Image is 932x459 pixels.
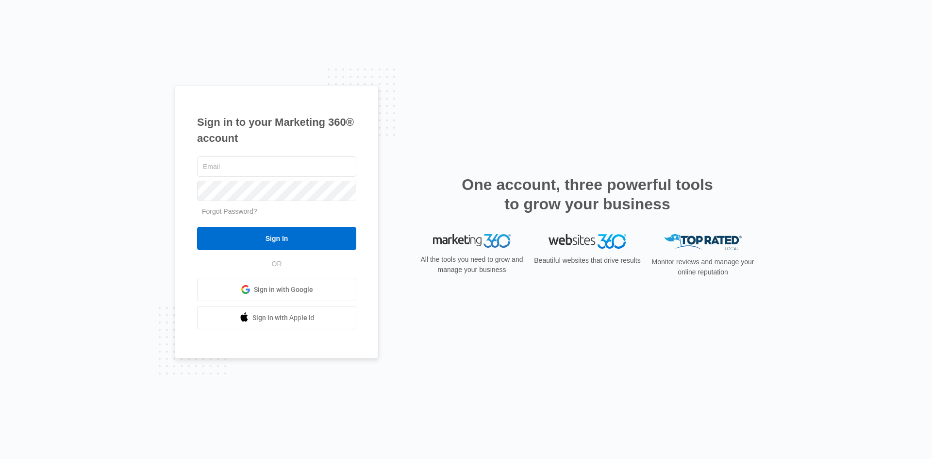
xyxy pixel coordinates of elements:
[549,234,626,248] img: Websites 360
[197,114,356,146] h1: Sign in to your Marketing 360® account
[197,306,356,329] a: Sign in with Apple Id
[197,278,356,301] a: Sign in with Google
[433,234,511,248] img: Marketing 360
[417,255,526,275] p: All the tools you need to grow and manage your business
[252,313,315,323] span: Sign in with Apple Id
[459,175,716,214] h2: One account, three powerful tools to grow your business
[197,156,356,177] input: Email
[254,285,313,295] span: Sign in with Google
[202,207,257,215] a: Forgot Password?
[265,259,289,269] span: OR
[649,257,757,277] p: Monitor reviews and manage your online reputation
[664,234,742,250] img: Top Rated Local
[533,255,642,266] p: Beautiful websites that drive results
[197,227,356,250] input: Sign In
